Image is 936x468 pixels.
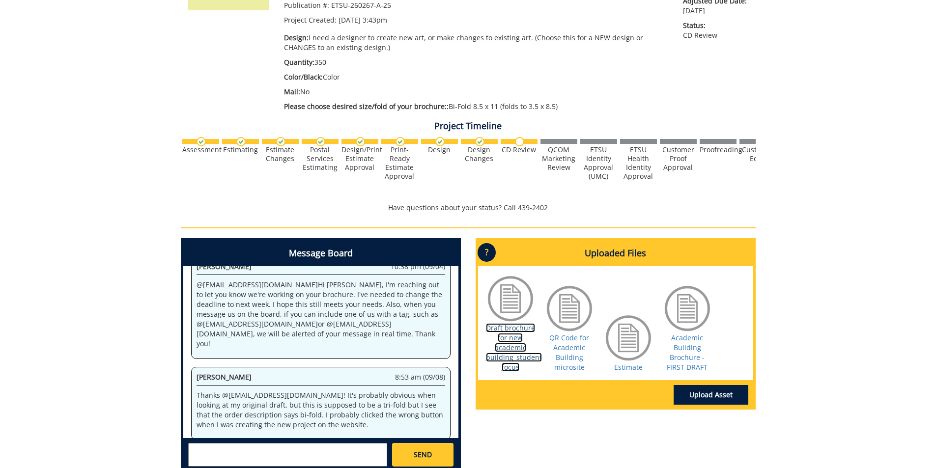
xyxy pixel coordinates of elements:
[478,241,753,266] h4: Uploaded Files
[614,362,643,372] a: Estimate
[181,121,756,131] h4: Project Timeline
[222,145,259,154] div: Estimating
[331,0,391,10] span: ETSU-260267-A-25
[667,333,708,372] a: Academic Building Brochure - FIRST DRAFT
[284,102,669,111] p: Bi-Fold 8.5 x 11 (folds to 3.5 x 8.5)
[276,137,285,146] img: checkmark
[284,87,300,96] span: Mail:
[284,87,669,97] p: No
[700,145,737,154] div: Proofreading
[188,443,387,467] textarea: messageToSend
[683,21,748,40] p: CD Review
[284,0,329,10] span: Publication #:
[674,385,748,405] a: Upload Asset
[183,241,458,266] h4: Message Board
[392,443,453,467] a: SEND
[683,21,748,30] span: Status:
[421,145,458,154] div: Design
[475,137,484,146] img: checkmark
[339,15,387,25] span: [DATE] 3:43pm
[181,203,756,213] p: Have questions about your status? Call 439-2402
[284,33,309,42] span: Design:
[486,323,542,372] a: Draft brochure for new academic building_student focus
[540,145,577,172] div: QCOM Marketing Review
[395,372,445,382] span: 8:53 am (09/08)
[284,33,669,53] p: I need a designer to create new art, or make changes to existing art. (Choose this for a NEW desi...
[316,137,325,146] img: checkmark
[284,102,449,111] span: Please choose desired size/fold of your brochure::
[197,262,252,271] span: [PERSON_NAME]
[580,145,617,181] div: ETSU Identity Approval (UMC)
[236,137,246,146] img: checkmark
[396,137,405,146] img: checkmark
[284,57,669,67] p: 350
[620,145,657,181] div: ETSU Health Identity Approval
[284,72,323,82] span: Color/Black:
[391,262,445,272] span: 10:38 pm (09/04)
[461,145,498,163] div: Design Changes
[549,333,589,372] a: QR Code for Academic Building microsite
[284,72,669,82] p: Color
[660,145,697,172] div: Customer Proof Approval
[302,145,339,172] div: Postal Services Estimating
[284,15,337,25] span: Project Created:
[197,372,252,382] span: [PERSON_NAME]
[284,57,314,67] span: Quantity:
[435,137,445,146] img: checkmark
[356,137,365,146] img: checkmark
[478,243,496,262] p: ?
[197,390,445,430] p: Thanks @ [EMAIL_ADDRESS][DOMAIN_NAME] ! It's probably obvious when looking at my original draft, ...
[414,450,432,460] span: SEND
[197,137,206,146] img: checkmark
[262,145,299,163] div: Estimate Changes
[182,145,219,154] div: Assessment
[381,145,418,181] div: Print-Ready Estimate Approval
[197,280,445,349] p: @ [EMAIL_ADDRESS][DOMAIN_NAME] Hi [PERSON_NAME], I'm reaching out to let you know we're working o...
[341,145,378,172] div: Design/Print Estimate Approval
[501,145,538,154] div: CD Review
[739,145,776,163] div: Customer Edits
[515,137,524,146] img: no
